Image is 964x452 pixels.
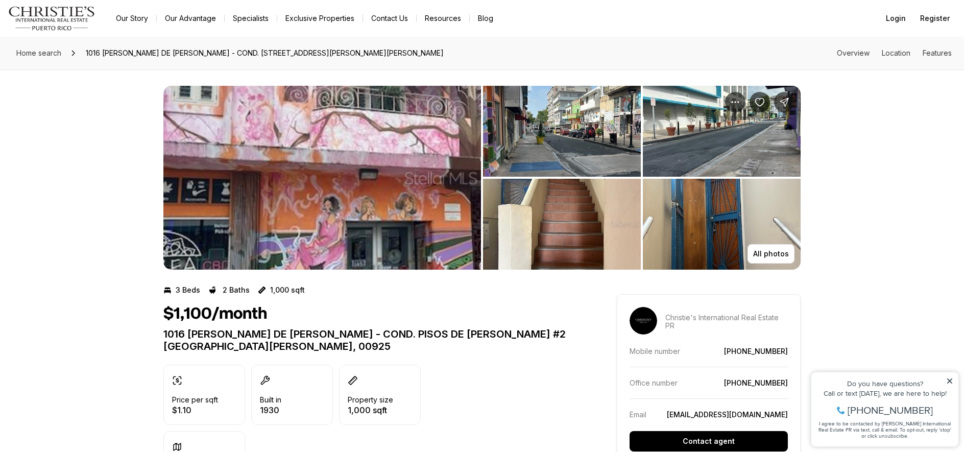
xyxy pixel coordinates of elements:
span: Register [920,14,950,22]
a: Home search [12,45,65,61]
button: View image gallery [163,86,481,270]
p: 1,000 sqft [348,406,393,414]
h1: $1,100/month [163,304,267,324]
button: Share Property: 1016 PONCE DE LEON - COND. PISOS DE DON MANUEL #2 [774,92,794,112]
a: Skip to: Overview [837,49,870,57]
a: Exclusive Properties [277,11,363,26]
a: Our Story [108,11,156,26]
div: Listing Photos [163,86,801,270]
a: Specialists [225,11,277,26]
button: Contact agent [630,431,788,451]
div: Call or text [DATE], we are here to help! [11,33,148,40]
a: [PHONE_NUMBER] [724,378,788,387]
p: 3 Beds [176,286,200,294]
p: Mobile number [630,347,680,355]
a: [PHONE_NUMBER] [724,347,788,355]
p: 1930 [260,406,281,414]
button: View image gallery [483,179,641,270]
p: $1.10 [172,406,218,414]
button: Save Property: 1016 PONCE DE LEON - COND. PISOS DE DON MANUEL #2 [750,92,770,112]
button: All photos [748,244,794,264]
button: View image gallery [483,86,641,177]
span: Home search [16,49,61,57]
p: Property size [348,396,393,404]
p: 2 Baths [223,286,250,294]
button: View image gallery [643,179,801,270]
p: Price per sqft [172,396,218,404]
p: Christie's International Real Estate PR [665,314,788,330]
p: All photos [753,250,789,258]
img: logo [8,6,95,31]
span: 1016 [PERSON_NAME] DE [PERSON_NAME] - COND. [STREET_ADDRESS][PERSON_NAME][PERSON_NAME] [82,45,448,61]
a: Skip to: Location [882,49,910,57]
p: 1016 [PERSON_NAME] DE [PERSON_NAME] - COND. PISOS DE [PERSON_NAME] #2 [GEOGRAPHIC_DATA][PERSON_NA... [163,328,580,352]
button: Contact Us [363,11,416,26]
a: Resources [417,11,469,26]
p: Email [630,410,646,419]
button: Login [880,8,912,29]
button: Register [914,8,956,29]
button: Property options [725,92,745,112]
p: Built in [260,396,281,404]
li: 1 of 5 [163,86,481,270]
span: I agree to be contacted by [PERSON_NAME] International Real Estate PR via text, call & email. To ... [13,63,146,82]
span: Login [886,14,906,22]
p: Office number [630,378,678,387]
p: Contact agent [683,437,735,445]
a: Our Advantage [157,11,224,26]
a: Blog [470,11,501,26]
li: 2 of 5 [483,86,801,270]
button: View image gallery [643,86,801,177]
nav: Page section menu [837,49,952,57]
p: 1,000 sqft [270,286,305,294]
span: [PHONE_NUMBER] [42,48,127,58]
a: [EMAIL_ADDRESS][DOMAIN_NAME] [667,410,788,419]
div: Do you have questions? [11,23,148,30]
a: Skip to: Features [923,49,952,57]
